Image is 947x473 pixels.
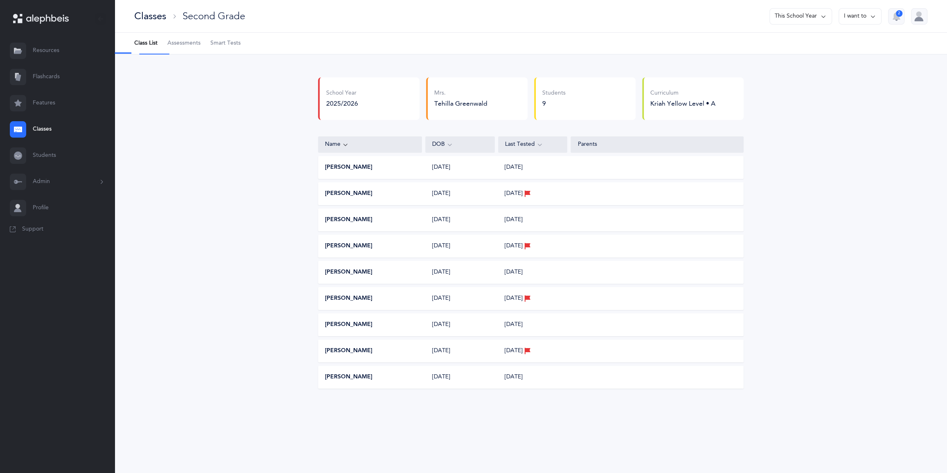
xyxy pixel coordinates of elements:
button: [PERSON_NAME] [325,268,372,276]
button: [PERSON_NAME] [325,347,372,355]
div: Mrs. [434,89,521,97]
div: Classes [134,9,166,23]
span: Smart Tests [210,39,241,48]
div: Name [325,140,415,149]
div: 9 [542,99,566,108]
span: Assessments [167,39,201,48]
div: School Year [326,89,358,97]
div: Parents [577,140,737,149]
div: Students [542,89,566,97]
div: Tehilla Greenwald [434,99,521,108]
button: [PERSON_NAME] [325,216,372,224]
button: [PERSON_NAME] [325,163,372,172]
span: [DATE] [505,216,523,224]
span: [DATE] [505,190,523,198]
button: [PERSON_NAME] [325,242,372,250]
div: DOB [432,140,488,149]
button: [PERSON_NAME] [325,321,372,329]
div: [DATE] [426,163,495,172]
div: 2 [896,10,902,17]
button: This School Year [769,8,832,25]
span: Support [22,225,43,233]
span: [DATE] [505,294,523,303]
div: [DATE] [426,294,495,303]
button: 2 [888,8,904,25]
div: Last Tested [505,140,561,149]
span: [DATE] [505,373,523,381]
button: [PERSON_NAME] [325,190,372,198]
div: Kriah Yellow Level • A [650,99,715,108]
div: Second Grade [183,9,245,23]
span: [DATE] [505,242,523,250]
div: [DATE] [426,373,495,381]
span: [DATE] [505,347,523,355]
button: [PERSON_NAME] [325,294,372,303]
div: Curriculum [650,89,715,97]
span: [DATE] [505,163,523,172]
div: [DATE] [426,216,495,224]
span: [DATE] [505,268,523,276]
div: [DATE] [426,347,495,355]
button: I want to [839,8,882,25]
span: [DATE] [505,321,523,329]
div: [DATE] [426,242,495,250]
div: [DATE] [426,268,495,276]
div: [DATE] [426,321,495,329]
button: [PERSON_NAME] [325,373,372,381]
div: 2025/2026 [326,99,358,108]
div: [DATE] [426,190,495,198]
